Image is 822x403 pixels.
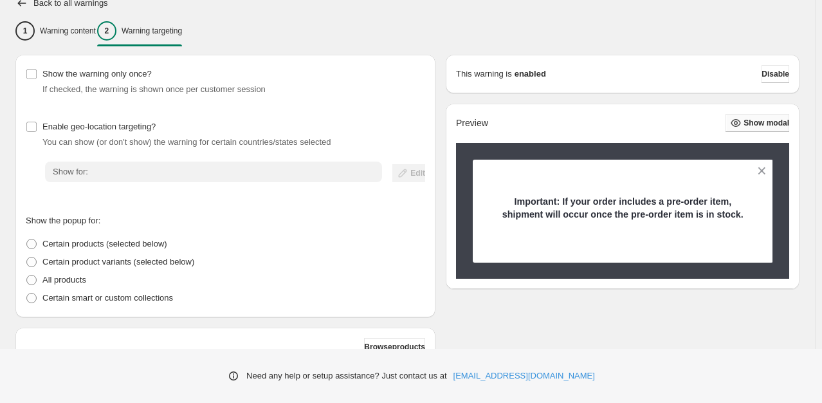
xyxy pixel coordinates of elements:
p: Warning targeting [122,26,182,36]
span: Certain products (selected below) [42,239,167,248]
p: Warning content [40,26,96,36]
span: Enable geo-location targeting? [42,122,156,131]
span: If checked, the warning is shown once per customer session [42,84,266,94]
span: Certain product variants (selected below) [42,257,194,267]
span: Browse products [364,342,425,352]
span: You can show (or don't show) the warning for certain countries/states selected [42,137,331,147]
strong: enabled [515,68,546,80]
button: 2Warning targeting [97,17,182,44]
span: Show the warning only once? [42,69,152,79]
div: 2 [97,21,116,41]
p: All products [42,274,86,286]
button: Show modal [726,114,789,132]
span: Disable [762,69,789,79]
a: [EMAIL_ADDRESS][DOMAIN_NAME] [453,370,595,382]
button: 1Warning content [15,17,96,44]
p: Certain smart or custom collections [42,292,173,305]
button: Disable [762,65,789,83]
span: Show the popup for: [26,216,100,225]
span: Show for: [53,167,88,176]
button: Browseproducts [364,338,425,356]
h2: Preview [456,118,488,129]
p: This warning is [456,68,512,80]
div: 1 [15,21,35,41]
strong: Important: If your order includes a pre-order item, shipment will occur once the pre-order item i... [502,196,744,220]
span: Show modal [744,118,789,128]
